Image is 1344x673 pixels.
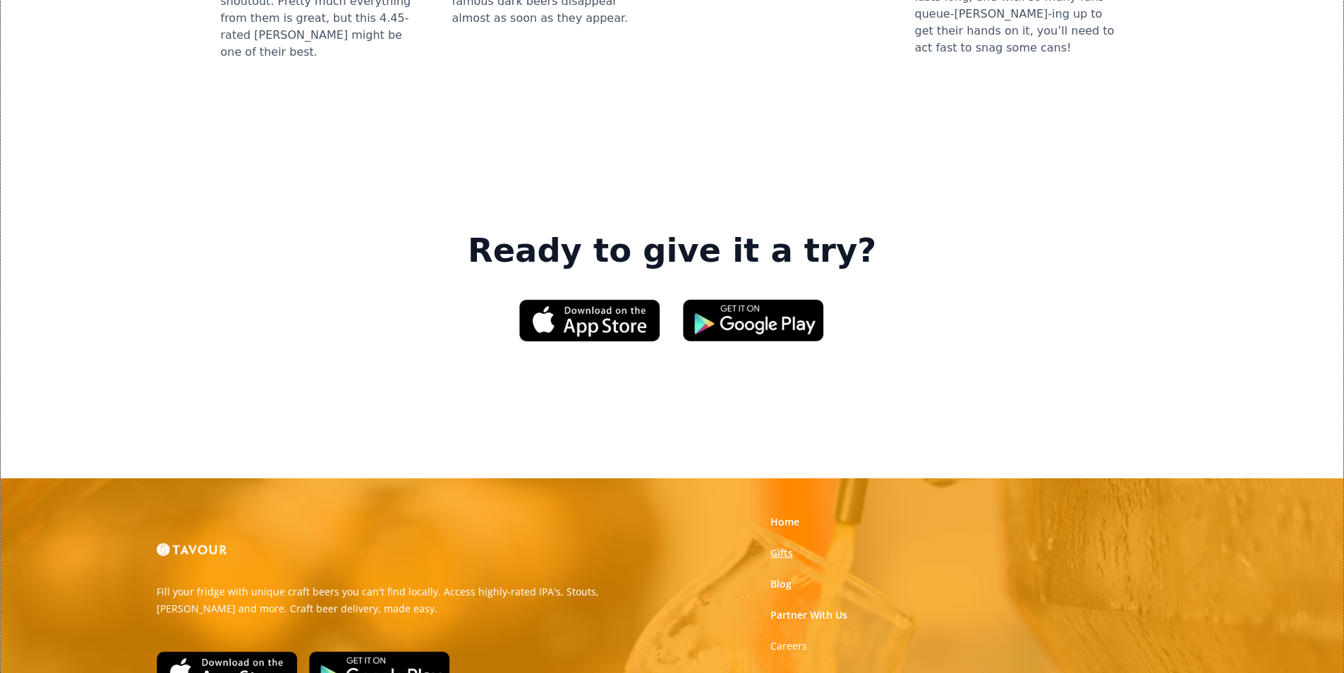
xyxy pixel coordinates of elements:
[770,546,793,560] a: Gifts
[770,515,799,529] a: Home
[770,577,792,591] a: Blog
[468,231,876,271] strong: Ready to give it a try?
[157,583,662,617] p: Fill your fridge with unique craft beers you can't find locally. Access highly-rated IPA's, Stout...
[770,639,807,653] a: Careers
[770,608,847,622] a: Partner With Us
